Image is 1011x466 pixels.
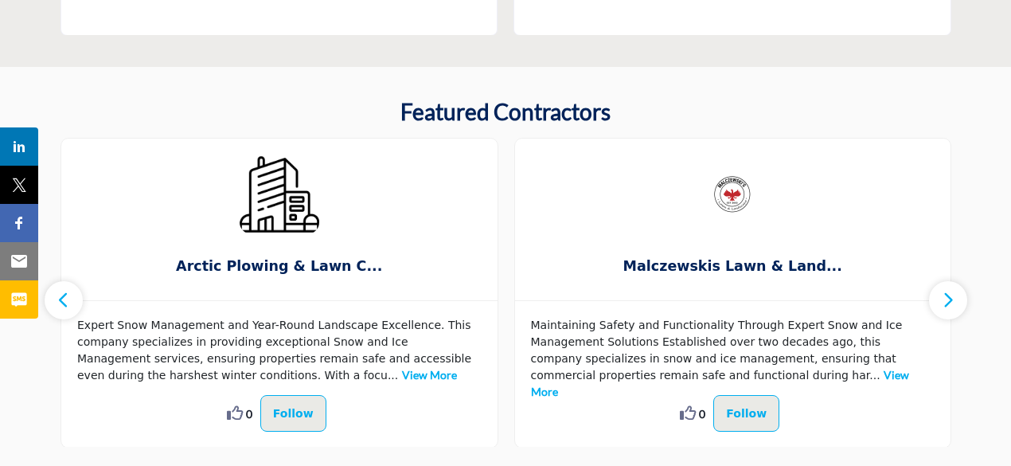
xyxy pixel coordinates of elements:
[402,368,457,382] a: View More
[400,99,611,126] h2: Featured Contractors
[713,395,779,432] button: Follow
[531,368,910,398] a: View More
[246,405,252,422] span: 0
[260,395,326,432] button: Follow
[273,404,314,423] p: Follow
[539,245,927,288] b: Malczewskis Lawn & Landscape
[61,245,498,288] a: Arctic Plowing & Lawn C...
[869,369,880,382] span: ...
[85,245,474,288] b: Arctic Plowing & Lawn Care LLC
[515,245,951,288] a: Malczewskis Lawn & Land...
[388,369,398,382] span: ...
[531,317,935,401] p: Maintaining Safety and Functionality Through Expert Snow and Ice Management Solutions Established...
[77,317,482,384] p: Expert Snow Management and Year-Round Landscape Excellence. This company specializes in providing...
[240,155,319,234] img: Arctic Plowing & Lawn Care LLC
[693,155,772,234] img: Malczewskis Lawn & Landscape
[539,256,927,276] span: Malczewskis Lawn & Land...
[699,405,705,422] span: 0
[85,256,474,276] span: Arctic Plowing & Lawn C...
[726,404,767,423] p: Follow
